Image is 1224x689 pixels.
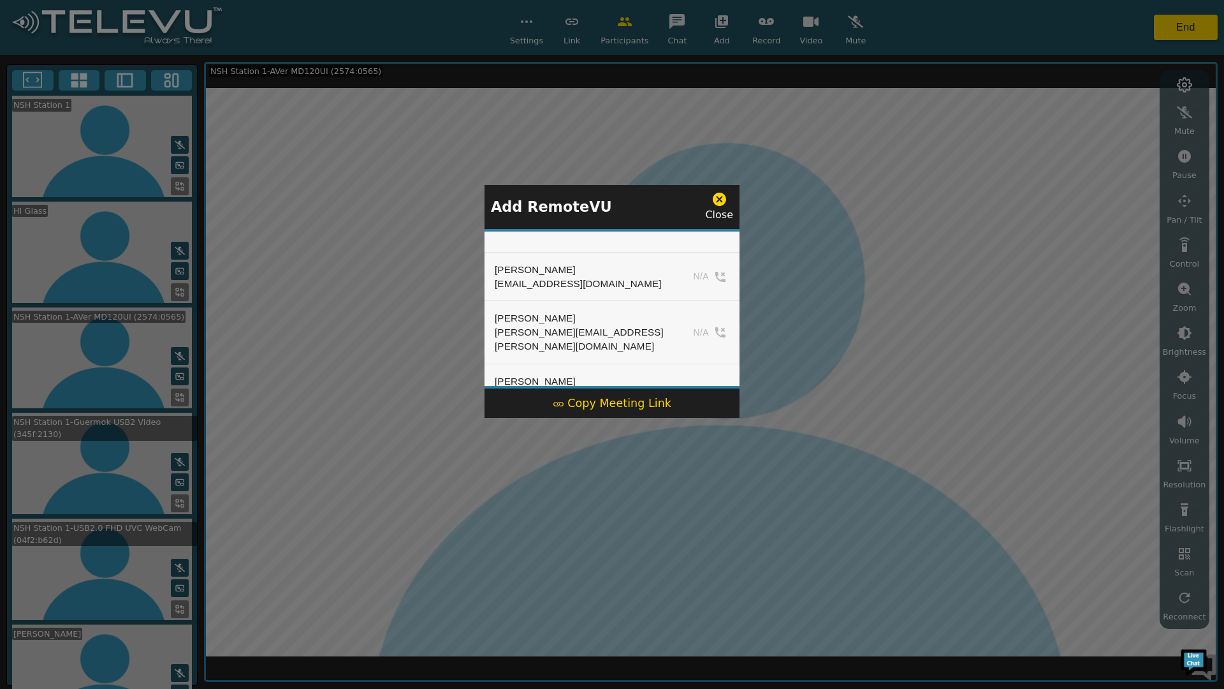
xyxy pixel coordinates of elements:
span: We're online! [74,161,176,290]
div: [PERSON_NAME] [495,374,667,389]
textarea: Type your message and hit 'Enter' [6,348,243,393]
div: [PERSON_NAME] [495,263,662,277]
div: [PERSON_NAME][EMAIL_ADDRESS][PERSON_NAME][DOMAIN_NAME] [495,325,667,353]
div: Minimize live chat window [209,6,240,37]
img: Chat Widget [1179,644,1218,683]
div: Close [705,191,733,223]
div: Chat with us now [66,67,214,84]
div: [EMAIL_ADDRESS][DOMAIN_NAME] [495,277,662,291]
p: Add RemoteVU [491,196,612,218]
div: [PERSON_NAME] [495,311,667,325]
table: simple table [484,232,739,552]
img: d_736959983_company_1615157101543_736959983 [22,59,54,91]
div: Copy Meeting Link [553,395,671,411]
